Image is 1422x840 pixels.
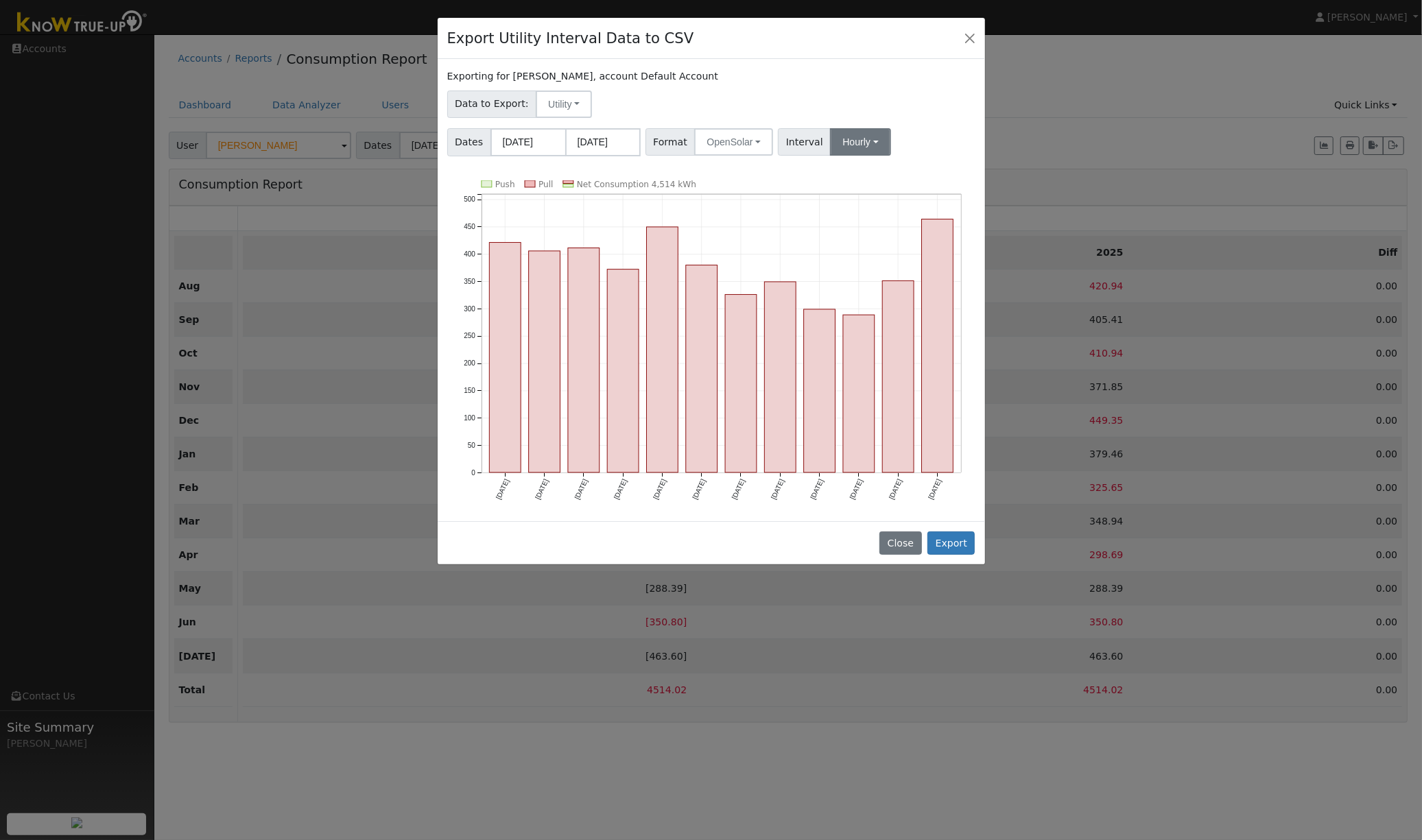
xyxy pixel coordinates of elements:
[464,414,475,422] text: 100
[447,69,718,84] label: Exporting for [PERSON_NAME], account Default Account
[765,282,796,472] rect: onclick=""
[447,91,537,118] span: Data to Export:
[843,315,875,472] rect: onclick=""
[464,387,475,394] text: 150
[534,478,549,501] text: [DATE]
[849,478,864,501] text: [DATE]
[960,28,980,47] button: Close
[613,478,628,501] text: [DATE]
[778,128,831,156] span: Interval
[495,180,515,189] text: Push
[536,91,592,118] button: Utility
[888,478,903,501] text: [DATE]
[464,278,475,285] text: 350
[879,531,921,555] button: Close
[804,309,836,472] rect: onclick=""
[830,128,890,156] button: Hourly
[464,195,475,203] text: 500
[607,269,639,473] rect: onclick=""
[528,251,560,472] rect: onclick=""
[464,223,475,230] text: 450
[471,469,475,477] text: 0
[883,280,914,472] rect: onclick=""
[691,478,707,501] text: [DATE]
[577,180,696,189] text: Net Consumption 4,514 kWh
[447,128,491,156] span: Dates
[927,478,943,501] text: [DATE]
[686,265,718,473] rect: onclick=""
[464,305,475,313] text: 300
[725,294,757,472] rect: onclick=""
[927,531,975,555] button: Export
[922,219,953,472] rect: onclick=""
[694,128,773,156] button: OpenSolar
[464,333,475,340] text: 250
[467,442,475,449] text: 50
[464,250,475,258] text: 400
[573,478,589,501] text: [DATE]
[464,359,475,367] text: 200
[731,478,746,501] text: [DATE]
[568,248,600,472] rect: onclick=""
[447,27,694,49] h4: Export Utility Interval Data to CSV
[647,227,678,472] rect: onclick=""
[495,478,510,501] text: [DATE]
[809,478,825,501] text: [DATE]
[652,478,667,501] text: [DATE]
[770,478,785,501] text: [DATE]
[538,180,554,189] text: Pull
[645,128,696,156] span: Format
[489,242,521,472] rect: onclick=""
